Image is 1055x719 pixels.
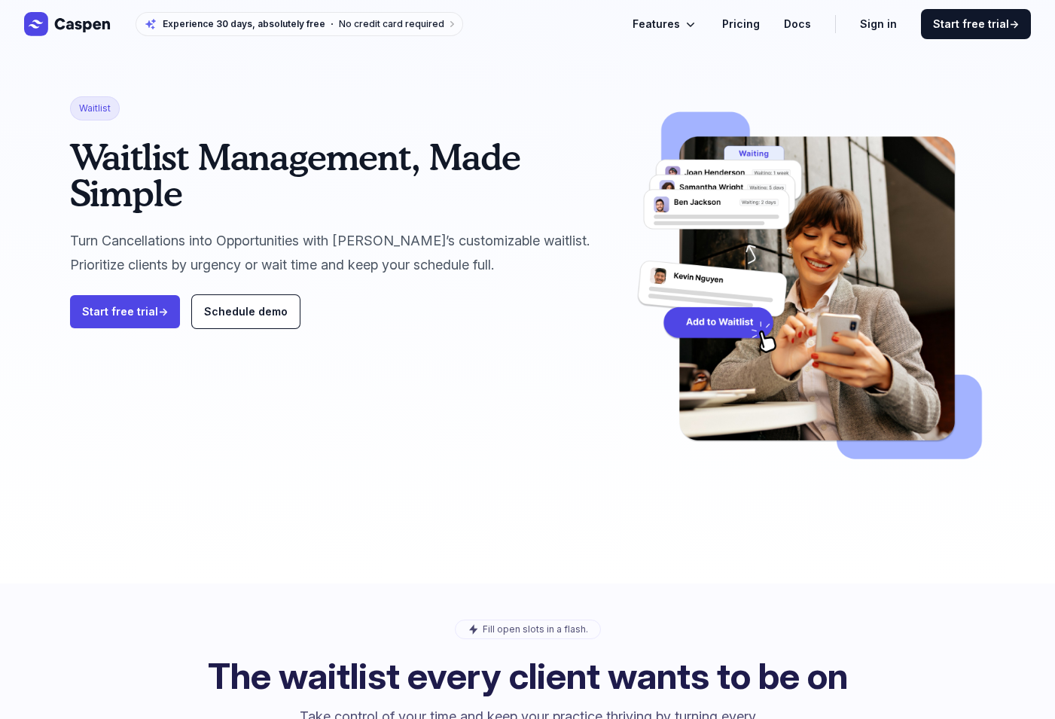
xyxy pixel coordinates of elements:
[860,15,897,33] a: Sign in
[933,17,1019,32] span: Start free trial
[70,229,610,277] p: Turn Cancellations into Opportunities with [PERSON_NAME]’s customizable waitlist. Prioritize clie...
[70,139,610,211] h1: Waitlist Management, Made Simple
[158,305,168,318] span: →
[633,15,680,33] span: Features
[633,96,985,487] img: waitlist.png
[921,9,1031,39] a: Start free trial
[204,305,288,318] span: Schedule demo
[722,15,760,33] a: Pricing
[70,295,180,328] a: Start free trial
[192,295,300,328] a: Schedule demo
[70,96,120,120] span: Waitlist
[100,658,956,694] h1: The waitlist every client wants to be on
[483,623,588,635] p: Fill open slots in a flash.
[136,12,463,36] a: Experience 30 days, absolutely freeNo credit card required
[339,18,444,29] span: No credit card required
[163,18,325,30] span: Experience 30 days, absolutely free
[1009,17,1019,30] span: →
[633,15,698,33] button: Features
[784,15,811,33] a: Docs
